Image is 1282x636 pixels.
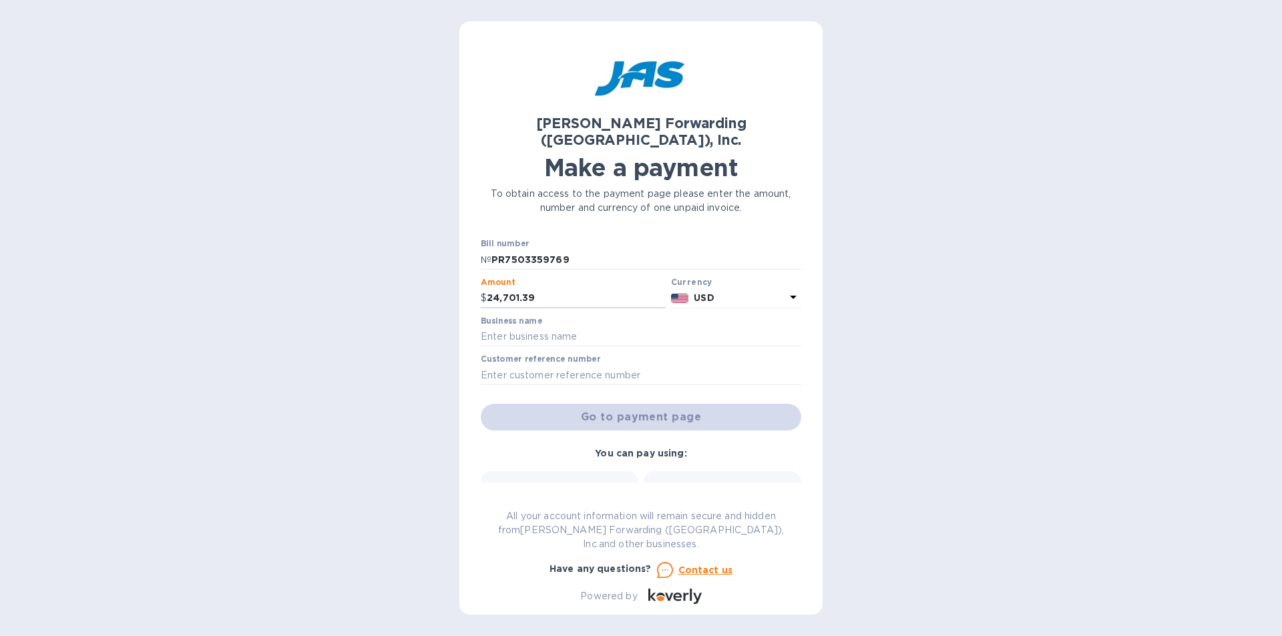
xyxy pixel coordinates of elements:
[671,277,712,287] b: Currency
[671,294,689,303] img: USD
[481,153,801,182] h1: Make a payment
[481,291,487,305] p: $
[481,327,801,347] input: Enter business name
[481,509,801,551] p: All your account information will remain secure and hidden from [PERSON_NAME] Forwarding ([GEOGRA...
[481,317,542,325] label: Business name
[481,365,801,385] input: Enter customer reference number
[580,589,637,603] p: Powered by
[481,253,491,267] p: №
[481,278,515,286] label: Amount
[694,292,714,303] b: USD
[481,240,529,248] label: Bill number
[550,563,652,574] b: Have any questions?
[536,115,746,148] b: [PERSON_NAME] Forwarding ([GEOGRAPHIC_DATA]), Inc.
[491,250,801,270] input: Enter bill number
[678,565,733,575] u: Contact us
[481,356,600,364] label: Customer reference number
[481,187,801,215] p: To obtain access to the payment page please enter the amount, number and currency of one unpaid i...
[595,448,686,458] b: You can pay using:
[487,288,666,308] input: 0.00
